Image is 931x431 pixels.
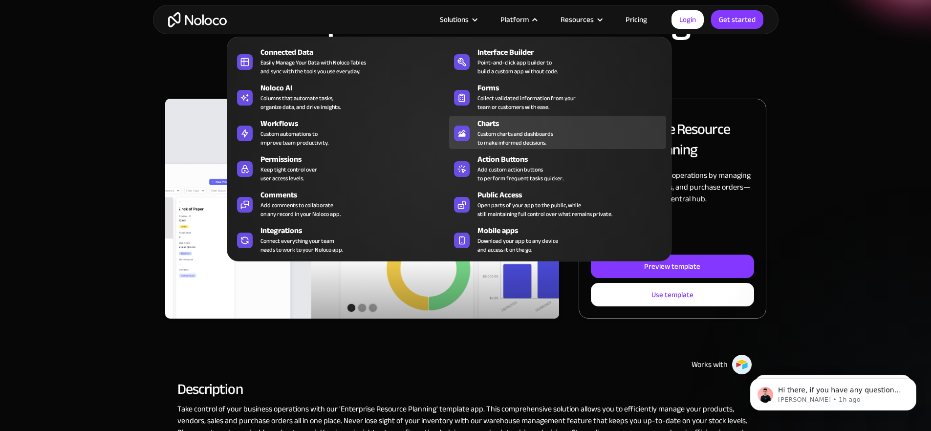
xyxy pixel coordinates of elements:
div: Open parts of your app to the public, while still maintaining full control over what remains priv... [477,201,612,218]
div: Collect validated information from your team or customers with ease. [477,94,576,111]
div: Mobile apps [477,225,671,237]
iframe: Intercom notifications message [736,358,931,426]
div: Show slide 3 of 3 [369,304,377,312]
a: Noloco AIColumns that automate tasks,organize data, and drive insights. [232,80,449,113]
a: home [168,12,227,27]
div: Noloco AI [260,82,454,94]
div: Forms [477,82,671,94]
span: Download your app to any device and access it on the go. [477,237,558,254]
div: Public Access [477,189,671,201]
a: PermissionsKeep tight control overuser access levels. [232,151,449,185]
p: Take full control of your operations by managing products, vendors, sales, and purchase orders—al... [591,170,754,205]
div: Custom automations to improve team productivity. [260,129,328,147]
div: Platform [488,13,548,26]
a: CommentsAdd comments to collaborateon any record in your Noloco app. [232,187,449,220]
div: Custom charts and dashboards to make informed decisions. [477,129,553,147]
div: previous slide [165,99,204,319]
a: Connected DataEasily Manage Your Data with Noloco Tablesand sync with the tools you use everyday. [232,44,449,78]
div: Platform [500,13,529,26]
div: Connect everything your team needs to work to your Noloco app. [260,237,343,254]
div: Add custom action buttons to perform frequent tasks quicker. [477,165,563,183]
a: Preview template [591,255,754,278]
div: Resources [561,13,594,26]
div: Works with [692,359,728,370]
nav: Platform [227,23,671,261]
div: Preview template [644,260,700,273]
a: FormsCollect validated information from yourteam or customers with ease. [449,80,666,113]
div: Interface Builder [477,46,671,58]
a: Login [671,10,704,29]
a: Action ButtonsAdd custom action buttonsto perform frequent tasks quicker. [449,151,666,185]
div: Keep tight control over user access levels. [260,165,317,183]
div: Solutions [440,13,469,26]
div: Add comments to collaborate on any record in your Noloco app. [260,201,341,218]
a: Use template [591,283,754,306]
a: Mobile appsDownload your app to any deviceand access it on the go. [449,223,666,256]
h2: Enterprise Resource Planning [591,119,754,160]
div: Permissions [260,153,454,165]
div: Action Buttons [477,153,671,165]
a: Pricing [613,13,659,26]
a: WorkflowsCustom automations toimprove team productivity. [232,116,449,149]
div: Comments [260,189,454,201]
div: Easily Manage Your Data with Noloco Tables and sync with the tools you use everyday. [260,58,366,76]
a: IntegrationsConnect everything your teamneeds to work to your Noloco app. [232,223,449,256]
img: Airtable [732,354,752,375]
div: Integrations [260,225,454,237]
h2: Description [177,385,754,393]
a: Public AccessOpen parts of your app to the public, whilestill maintaining full control over what ... [449,187,666,220]
div: Resources [548,13,613,26]
div: Solutions [428,13,488,26]
a: Get started [711,10,763,29]
div: Use template [651,288,693,301]
div: Show slide 2 of 3 [358,304,366,312]
div: Workflows [260,118,454,129]
div: Columns that automate tasks, organize data, and drive insights. [260,94,341,111]
div: Charts [477,118,671,129]
a: ChartsCustom charts and dashboardsto make informed decisions. [449,116,666,149]
div: Point-and-click app builder to build a custom app without code. [477,58,558,76]
div: Connected Data [260,46,454,58]
div: carousel [165,99,560,319]
a: Interface BuilderPoint-and-click app builder tobuild a custom app without code. [449,44,666,78]
div: Show slide 1 of 3 [347,304,355,312]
